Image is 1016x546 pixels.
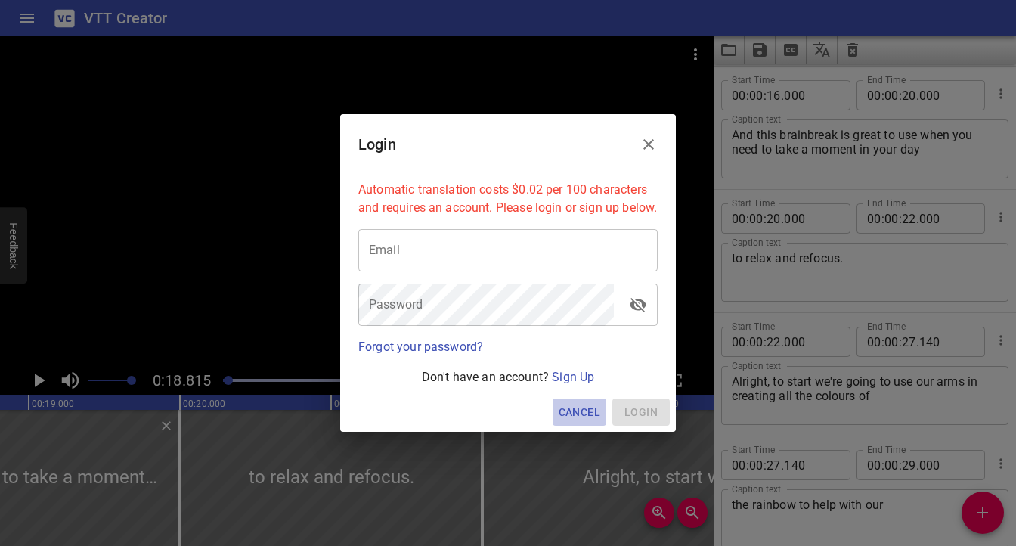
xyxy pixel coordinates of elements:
[358,368,658,386] p: Don't have an account?
[358,132,396,157] h6: Login
[620,287,656,323] button: toggle password visibility
[358,181,658,217] p: Automatic translation costs $0.02 per 100 characters and requires an account. Please login or sig...
[630,126,667,163] button: Close
[358,340,483,354] a: Forgot your password?
[553,399,606,427] button: Cancel
[552,370,594,384] a: Sign Up
[559,403,600,422] span: Cancel
[612,399,670,427] span: Please enter your email and password above.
